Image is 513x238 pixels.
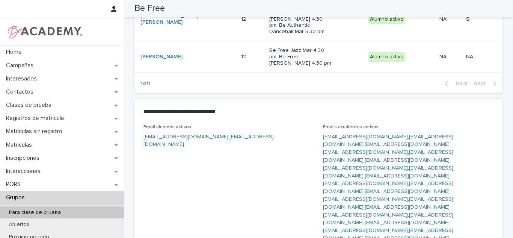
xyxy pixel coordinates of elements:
p: Inscripciones [3,155,45,162]
p: Be Free Jazz Mar 4:30 pm, Be Free [PERSON_NAME] 4:30 pm, Be Authentic Dancehall Mar 5:30 pm [269,3,332,35]
a: [EMAIL_ADDRESS][DOMAIN_NAME] [365,205,450,210]
span: Back [451,81,468,86]
img: WPrjXfSUmiLcdUfaYY4Q [6,24,83,39]
p: NA [439,52,448,60]
p: Grupos [3,194,31,201]
p: PQRS [3,181,27,188]
p: Matriculas [3,141,38,149]
button: Back [439,80,471,87]
p: NA [439,15,448,23]
a: [EMAIL_ADDRESS][DOMAIN_NAME] [365,158,450,163]
span: Emails acudientes activos [323,125,379,129]
p: SI [466,15,472,23]
p: 12 [241,52,247,60]
a: [EMAIL_ADDRESS][DOMAIN_NAME] [323,197,408,202]
a: [DEMOGRAPHIC_DATA][PERSON_NAME] [140,13,203,26]
a: [EMAIL_ADDRESS][DOMAIN_NAME] [323,197,453,210]
div: Alumno activo [368,52,405,62]
p: Para clase de prueba [3,209,67,216]
span: Next [474,81,490,86]
a: [EMAIL_ADDRESS][DOMAIN_NAME] [323,181,408,186]
h2: Be Free [134,3,165,14]
p: Clases de prueba [3,102,57,109]
p: NA [466,52,475,60]
p: Registros de matrícula [3,115,70,122]
p: Matrículas sin registro [3,128,68,135]
a: [EMAIL_ADDRESS][DOMAIN_NAME] [323,165,408,171]
a: [EMAIL_ADDRESS][DOMAIN_NAME] [323,150,408,155]
a: [PERSON_NAME] [140,54,183,60]
p: Home [3,49,28,56]
p: Be Free Jazz Mar 4:30 pm, Be Free [PERSON_NAME] 4:30 pm [269,47,332,66]
p: Interesados [3,75,43,82]
a: [EMAIL_ADDRESS][DOMAIN_NAME] [323,134,408,139]
tr: [PERSON_NAME] 1212 Be Free Jazz Mar 4:30 pm, Be Free [PERSON_NAME] 4:30 pmAlumno activoNANA NANA [134,41,502,73]
p: Interacciones [3,168,47,175]
p: , [143,133,314,149]
a: [EMAIL_ADDRESS][DOMAIN_NAME] [323,165,453,179]
a: [EMAIL_ADDRESS][DOMAIN_NAME] [323,212,408,218]
a: [EMAIL_ADDRESS][DOMAIN_NAME] [365,189,450,194]
div: Alumno activo [368,15,405,24]
p: 12 [241,15,247,23]
a: [EMAIL_ADDRESS][DOMAIN_NAME] [365,220,450,225]
a: [EMAIL_ADDRESS][DOMAIN_NAME] [323,228,408,233]
p: 1 of 1 [134,74,157,93]
p: Contactos [3,88,39,96]
a: [EMAIL_ADDRESS][DOMAIN_NAME] [143,134,228,139]
a: [EMAIL_ADDRESS][DOMAIN_NAME] [365,173,450,179]
p: Abiertos [3,221,35,228]
button: Next [471,80,502,87]
p: Campañas [3,62,39,69]
span: Email alumnos activos [143,125,191,129]
a: [EMAIL_ADDRESS][DOMAIN_NAME] [365,142,450,147]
